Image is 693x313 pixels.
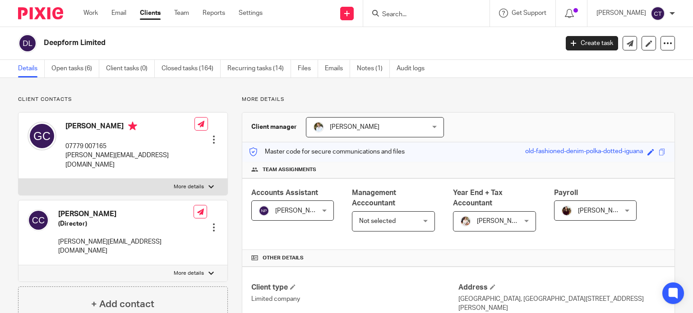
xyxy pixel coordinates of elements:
p: [PERSON_NAME] [596,9,646,18]
span: [PERSON_NAME] [578,208,628,214]
a: Settings [239,9,263,18]
a: Files [298,60,318,77]
span: [PERSON_NAME] [330,124,379,130]
h4: Address [458,283,665,292]
img: sarah-royle.jpg [313,122,324,132]
img: Kayleigh%20Henson.jpeg [460,216,471,227]
span: Management Acccountant [352,189,396,207]
p: Client contacts [18,96,228,103]
a: Emails [325,60,350,77]
p: Master code for secure communications and files [249,147,405,156]
span: Not selected [359,218,396,224]
i: Primary [128,122,137,131]
span: Other details [263,254,304,262]
p: More details [174,270,204,277]
p: [PERSON_NAME][EMAIL_ADDRESS][DOMAIN_NAME] [65,151,194,169]
h4: [PERSON_NAME] [65,122,194,133]
p: More details [174,183,204,191]
a: Work [83,9,98,18]
span: Accounts Assistant [251,189,318,196]
img: Pixie [18,7,63,19]
h4: Client type [251,283,458,292]
h4: [PERSON_NAME] [58,209,194,219]
a: Clients [140,9,161,18]
img: MaxAcc_Sep21_ElliDeanPhoto_030.jpg [561,205,572,216]
a: Audit logs [397,60,431,77]
p: 07779 007165 [65,142,194,151]
a: Closed tasks (164) [162,60,221,77]
p: [PERSON_NAME][EMAIL_ADDRESS][DOMAIN_NAME] [58,237,194,256]
a: Create task [566,36,618,50]
h5: (Director) [58,219,194,228]
h4: + Add contact [91,297,154,311]
span: Get Support [512,10,546,16]
a: Email [111,9,126,18]
span: [PERSON_NAME] [275,208,325,214]
img: svg%3E [259,205,269,216]
img: svg%3E [651,6,665,21]
div: old-fashioned-denim-polka-dotted-iguana [525,147,643,157]
a: Reports [203,9,225,18]
a: Open tasks (6) [51,60,99,77]
p: More details [242,96,675,103]
h2: Deepform Limited [44,38,451,48]
span: Year End + Tax Accountant [453,189,503,207]
span: Team assignments [263,166,316,173]
a: Notes (1) [357,60,390,77]
h3: Client manager [251,122,297,132]
p: Limited company [251,295,458,304]
input: Search [381,11,462,19]
p: [GEOGRAPHIC_DATA], [GEOGRAPHIC_DATA][STREET_ADDRESS][PERSON_NAME] [458,295,665,313]
img: svg%3E [28,122,56,150]
a: Client tasks (0) [106,60,155,77]
a: Recurring tasks (14) [227,60,291,77]
a: Details [18,60,45,77]
span: Payroll [554,189,578,196]
img: svg%3E [18,34,37,53]
img: svg%3E [28,209,49,231]
a: Team [174,9,189,18]
span: [PERSON_NAME] [477,218,527,224]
